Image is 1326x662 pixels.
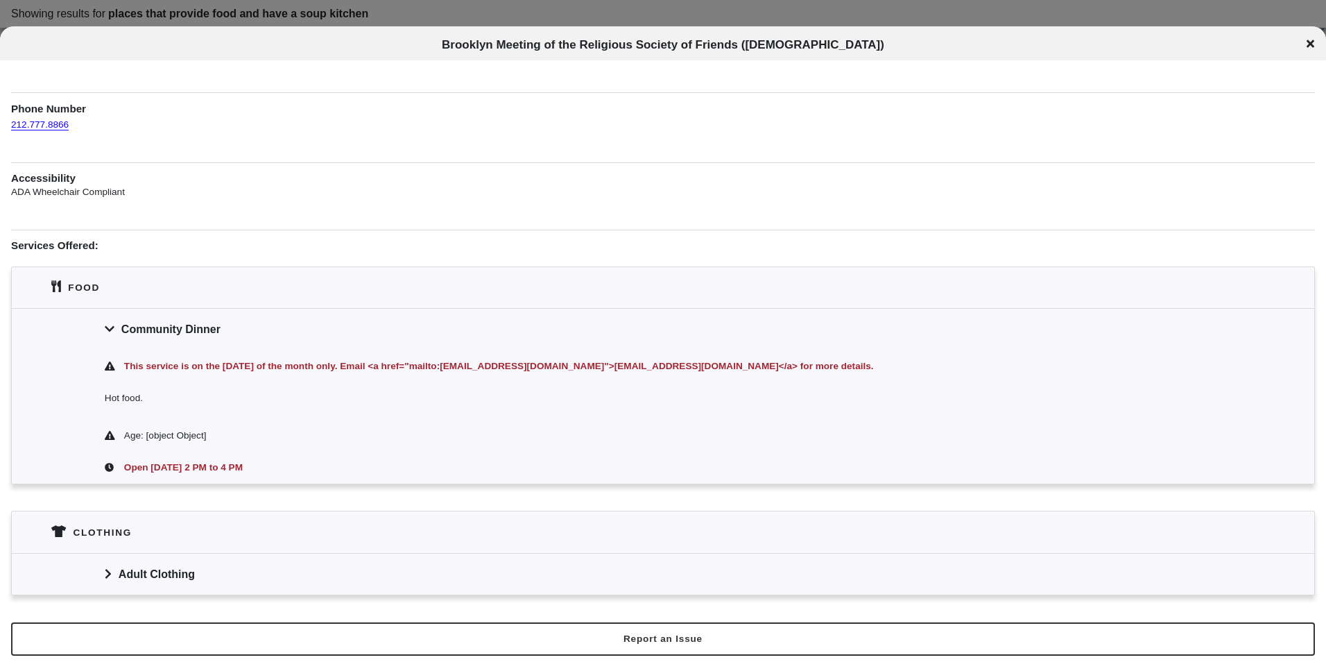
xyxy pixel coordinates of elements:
[11,230,1315,253] h1: Services Offered:
[11,106,69,130] a: 212.777.8866
[12,382,1314,419] div: Hot food.
[11,622,1315,656] button: Report an Issue
[121,460,1221,475] div: Open [DATE] 2 PM to 4 PM
[11,162,1315,186] h1: Accessibility
[442,38,884,51] span: Brooklyn Meeting of the Religious Society of Friends ([DEMOGRAPHIC_DATA])
[121,359,1221,374] div: This service is on the [DATE] of the month only. Email <a href="mailto:[EMAIL_ADDRESS][DOMAIN_NAM...
[11,185,1315,199] p: ADA Wheelchair Compliant
[12,553,1314,595] div: Adult Clothing
[68,280,100,295] div: Food
[124,428,1221,443] div: Age: [object Object]
[12,308,1314,350] div: Community Dinner
[11,92,1315,116] h1: Phone Number
[74,525,132,540] div: Clothing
